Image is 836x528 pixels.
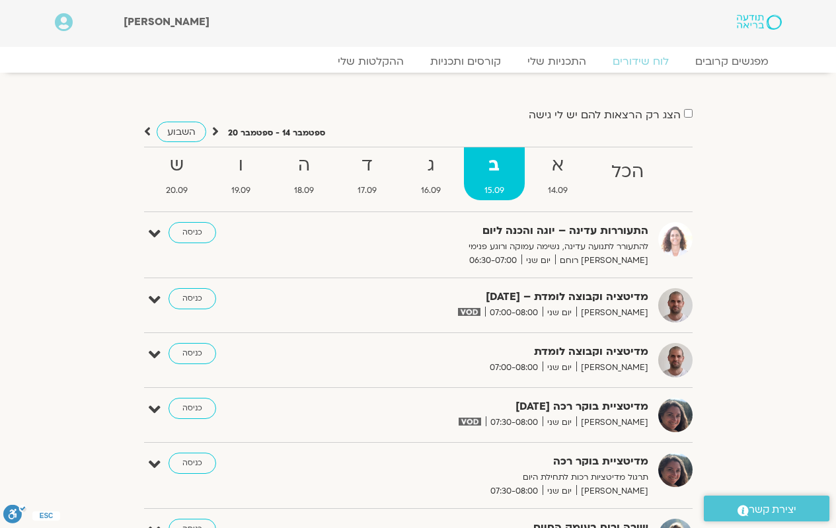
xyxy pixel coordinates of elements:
strong: מדיטציית בוקר רכה [DATE] [324,398,648,416]
span: [PERSON_NAME] [124,15,209,29]
a: מפגשים קרובים [682,55,782,68]
strong: מדיטציה וקבוצה לומדת [324,343,648,361]
strong: ו [211,151,271,180]
strong: ש [145,151,208,180]
strong: התעוררות עדינה – יוגה והכנה ליום [324,222,648,240]
span: [PERSON_NAME] רוחם [555,254,648,268]
span: יצירת קשר [749,501,796,519]
a: קורסים ותכניות [417,55,514,68]
p: תרגול מדיטציות רכות לתחילת היום [324,471,648,484]
span: 06:30-07:00 [465,254,521,268]
a: השבוע [157,122,206,142]
img: vodicon [459,418,480,426]
span: 20.09 [145,184,208,198]
a: ה18.09 [274,147,334,200]
strong: ה [274,151,334,180]
a: כניסה [169,222,216,243]
label: הצג רק הרצאות להם יש לי גישה [529,109,681,121]
span: 07:00-08:00 [485,361,543,375]
a: התכניות שלי [514,55,599,68]
span: [PERSON_NAME] [576,416,648,430]
a: יצירת קשר [704,496,829,521]
strong: ב [464,151,525,180]
strong: הכל [591,157,664,187]
span: [PERSON_NAME] [576,361,648,375]
nav: Menu [55,55,782,68]
span: 16.09 [400,184,461,198]
span: 19.09 [211,184,271,198]
strong: מדיטציית בוקר רכה [324,453,648,471]
span: 07:00-08:00 [485,306,543,320]
a: כניסה [169,398,216,419]
a: ו19.09 [211,147,271,200]
span: [PERSON_NAME] [576,484,648,498]
strong: מדיטציה וקבוצה לומדת – [DATE] [324,288,648,306]
strong: א [527,151,588,180]
a: לוח שידורים [599,55,682,68]
a: כניסה [169,453,216,474]
span: 18.09 [274,184,334,198]
span: 15.09 [464,184,525,198]
span: יום שני [543,361,576,375]
p: להתעורר לתנועה עדינה, נשימה עמוקה ורוגע פנימי [324,240,648,254]
a: ב15.09 [464,147,525,200]
span: יום שני [521,254,555,268]
span: יום שני [543,484,576,498]
span: [PERSON_NAME] [576,306,648,320]
a: ההקלטות שלי [324,55,417,68]
strong: ד [337,151,397,180]
span: יום שני [543,416,576,430]
span: 07:30-08:00 [486,416,543,430]
a: ג16.09 [400,147,461,200]
span: 14.09 [527,184,588,198]
a: ד17.09 [337,147,397,200]
span: 17.09 [337,184,397,198]
span: 07:30-08:00 [486,484,543,498]
span: יום שני [543,306,576,320]
a: א14.09 [527,147,588,200]
a: הכל [591,147,664,200]
p: ספטמבר 14 - ספטמבר 20 [228,126,325,140]
a: ש20.09 [145,147,208,200]
img: vodicon [458,308,480,316]
a: כניסה [169,343,216,364]
a: כניסה [169,288,216,309]
span: השבוע [167,126,196,138]
strong: ג [400,151,461,180]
